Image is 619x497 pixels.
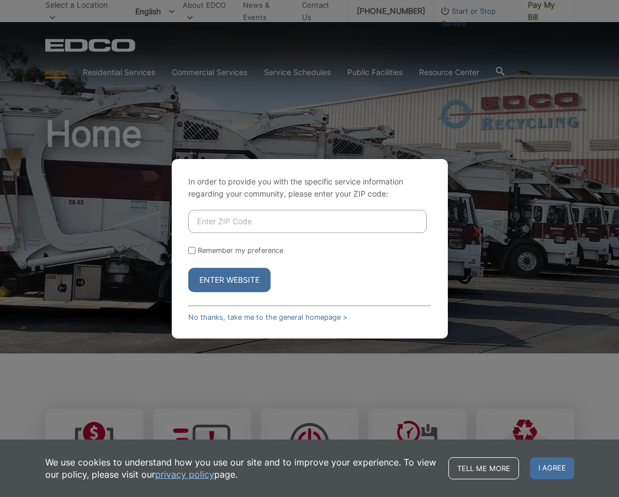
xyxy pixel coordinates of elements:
[188,268,271,292] button: Enter Website
[188,210,427,233] input: Enter ZIP Code
[188,176,431,200] p: In order to provide you with the specific service information regarding your community, please en...
[188,313,347,321] a: No thanks, take me to the general homepage >
[530,457,574,479] span: I agree
[198,246,283,255] label: Remember my preference
[448,457,519,479] a: Tell me more
[155,468,214,480] a: privacy policy
[45,456,437,480] p: We use cookies to understand how you use our site and to improve your experience. To view our pol...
